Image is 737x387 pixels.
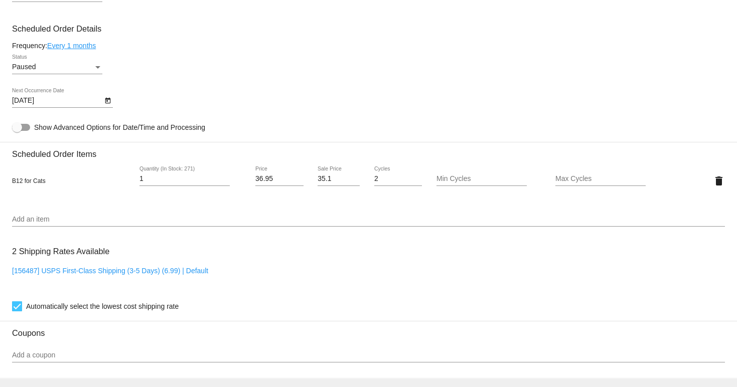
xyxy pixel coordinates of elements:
[12,63,36,71] span: Paused
[12,97,102,105] input: Next Occurrence Date
[12,267,208,275] a: [156487] USPS First-Class Shipping (3-5 Days) (6.99) | Default
[713,175,725,187] mat-icon: delete
[12,351,725,359] input: Add a coupon
[12,177,46,184] span: B12 for Cats
[102,95,113,105] button: Open calendar
[12,216,725,224] input: Add an item
[47,42,96,50] a: Every 1 months
[12,63,102,71] mat-select: Status
[555,175,646,183] input: Max Cycles
[139,175,230,183] input: Quantity (In Stock: 271)
[12,24,725,34] h3: Scheduled Order Details
[318,175,360,183] input: Sale Price
[12,241,109,262] h3: 2 Shipping Rates Available
[12,142,725,159] h3: Scheduled Order Items
[34,122,205,132] span: Show Advanced Options for Date/Time and Processing
[436,175,527,183] input: Min Cycles
[12,321,725,338] h3: Coupons
[26,300,179,312] span: Automatically select the lowest cost shipping rate
[12,42,725,50] div: Frequency:
[255,175,304,183] input: Price
[374,175,422,183] input: Cycles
